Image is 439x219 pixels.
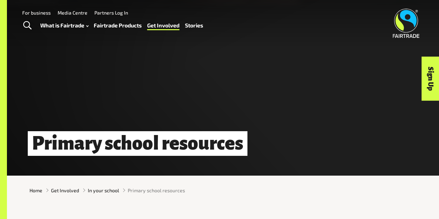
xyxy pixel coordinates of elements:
a: Get Involved [51,187,79,194]
img: Fairtrade Australia New Zealand logo [393,9,420,38]
a: Media Centre [58,10,87,16]
a: In your school [88,187,119,194]
a: Stories [185,20,203,30]
a: What is Fairtrade [40,20,88,30]
a: Home [29,187,42,194]
a: Get Involved [147,20,179,30]
a: Toggle Search [19,17,36,34]
a: For business [22,10,51,16]
a: Partners Log In [94,10,128,16]
span: Primary school resources [128,187,185,194]
a: Fairtrade Products [94,20,142,30]
h1: Primary school resources [28,131,247,156]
